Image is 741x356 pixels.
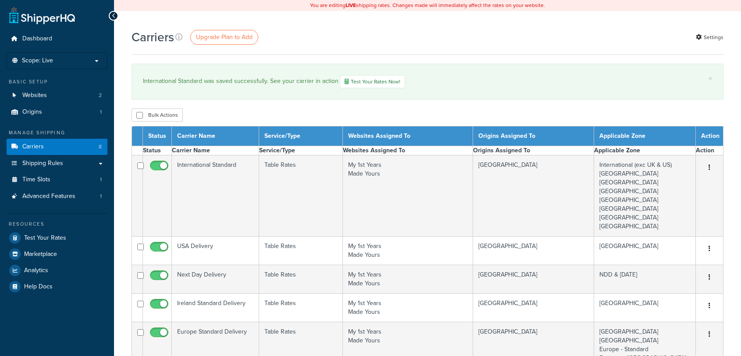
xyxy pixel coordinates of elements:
th: Websites Assigned To [343,146,473,155]
td: [GEOGRAPHIC_DATA] [473,265,594,294]
th: Action [696,126,723,146]
td: USA Delivery [172,237,259,265]
span: Analytics [24,267,48,274]
td: [GEOGRAPHIC_DATA] [594,294,696,322]
td: [GEOGRAPHIC_DATA] [473,294,594,322]
span: 2 [99,92,102,99]
td: My 1st Years Made Yours [343,155,473,237]
td: My 1st Years Made Yours [343,265,473,294]
a: Upgrade Plan to Add [190,30,258,45]
span: Scope: Live [22,57,53,65]
a: Advanced Features 1 [7,188,107,205]
li: Websites [7,87,107,104]
td: Ireland Standard Delivery [172,294,259,322]
span: Time Slots [22,176,50,183]
h1: Carriers [132,29,174,46]
td: [GEOGRAPHIC_DATA] [473,237,594,265]
li: Advanced Features [7,188,107,205]
td: My 1st Years Made Yours [343,294,473,322]
td: International Standard [172,155,259,237]
th: Websites Assigned To [343,126,473,146]
th: Service/Type [259,126,343,146]
td: Next Day Delivery [172,265,259,294]
th: Applicable Zone [594,146,696,155]
a: × [709,75,712,82]
a: Time Slots 1 [7,172,107,188]
td: Table Rates [259,265,343,294]
span: Dashboard [22,35,52,43]
button: Bulk Actions [132,108,183,122]
th: Origins Assigned To [473,146,594,155]
div: Basic Setup [7,78,107,86]
th: Carrier Name [172,146,259,155]
td: NDD & [DATE] [594,265,696,294]
th: Status [143,126,172,146]
td: Table Rates [259,155,343,237]
span: Carriers [22,143,44,151]
div: International Standard was saved successfully. See your carrier in action [143,75,712,88]
a: Test Your Rates Now! [340,75,405,88]
span: Origins [22,108,42,116]
div: Manage Shipping [7,129,107,137]
a: Analytics [7,263,107,278]
span: 8 [99,143,102,151]
td: Table Rates [259,237,343,265]
td: [GEOGRAPHIC_DATA] [594,237,696,265]
li: Time Slots [7,172,107,188]
a: Origins 1 [7,104,107,120]
th: Applicable Zone [594,126,696,146]
th: Carrier Name [172,126,259,146]
th: Origins Assigned To [473,126,594,146]
div: Resources [7,220,107,228]
span: Marketplace [24,251,57,258]
td: Table Rates [259,294,343,322]
a: Test Your Rates [7,230,107,246]
a: Dashboard [7,31,107,47]
th: Service/Type [259,146,343,155]
span: Help Docs [24,283,53,291]
span: Test Your Rates [24,234,66,242]
a: Shipping Rules [7,155,107,172]
span: Upgrade Plan to Add [196,32,253,42]
a: ShipperHQ Home [9,7,75,24]
th: Status [143,146,172,155]
li: Carriers [7,139,107,155]
li: Origins [7,104,107,120]
span: Shipping Rules [22,160,63,167]
th: Action [696,146,723,155]
a: Help Docs [7,279,107,295]
td: My 1st Years Made Yours [343,237,473,265]
span: Advanced Features [22,193,75,200]
span: 1 [100,108,102,116]
a: Settings [696,31,723,43]
a: Carriers 8 [7,139,107,155]
span: 1 [100,176,102,183]
a: Websites 2 [7,87,107,104]
td: [GEOGRAPHIC_DATA] [473,155,594,237]
a: Marketplace [7,246,107,262]
span: 1 [100,193,102,200]
span: Websites [22,92,47,99]
td: International (exc UK & US) [GEOGRAPHIC_DATA] [GEOGRAPHIC_DATA] [GEOGRAPHIC_DATA] [GEOGRAPHIC_DAT... [594,155,696,237]
b: LIVE [346,1,356,9]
